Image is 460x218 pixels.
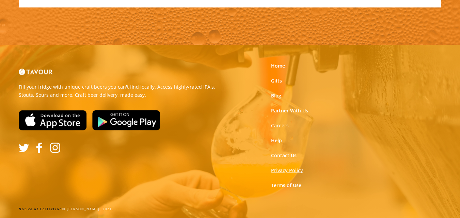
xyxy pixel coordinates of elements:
a: Home [271,62,285,69]
a: Privacy Policy [271,167,303,174]
a: Partner With Us [271,107,308,114]
a: Notice of Collection [19,207,62,211]
a: Careers [271,122,289,129]
a: Blog [271,92,281,99]
p: Fill your fridge with unique craft beers you can't find locally. Access highly-rated IPA's, Stout... [19,83,225,99]
a: Gifts [271,77,282,84]
div: © [PERSON_NAME], 2021. [19,207,441,212]
a: Help [271,137,282,144]
a: Terms of Use [271,182,301,189]
a: Contact Us [271,152,297,159]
